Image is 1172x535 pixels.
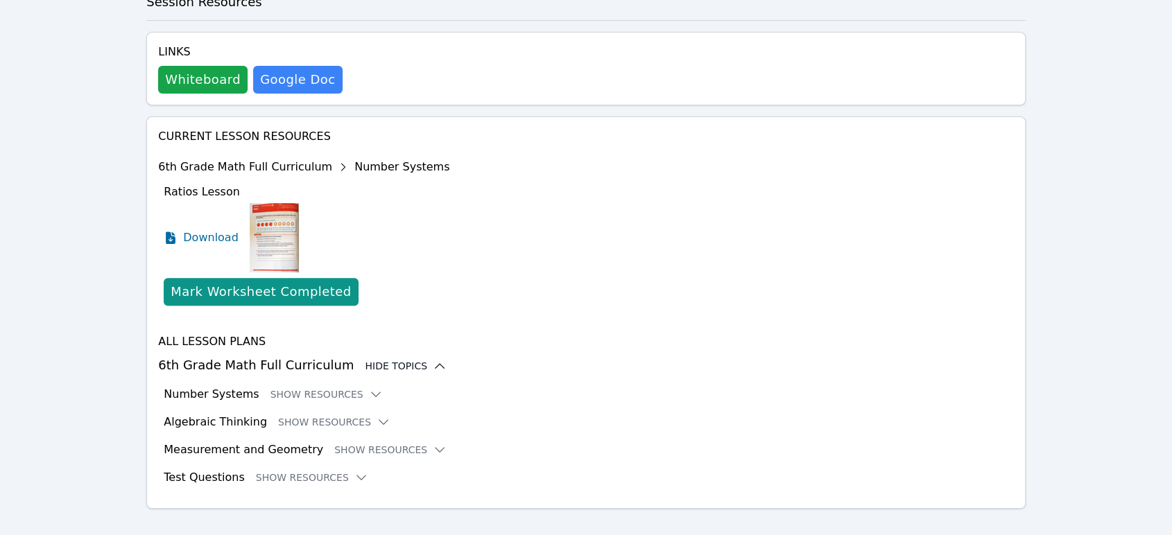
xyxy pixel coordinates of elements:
button: Hide Topics [365,359,447,373]
button: Show Resources [256,471,368,484]
div: 6th Grade Math Full Curriculum Number Systems [158,156,449,178]
h4: Current Lesson Resources [158,128,1014,145]
div: Mark Worksheet Completed [171,282,351,301]
h3: 6th Grade Math Full Curriculum [158,356,1014,375]
button: Show Resources [270,387,383,401]
img: Ratios Lesson [250,203,299,272]
button: Show Resources [334,443,447,457]
button: Whiteboard [158,66,248,94]
h4: Links [158,44,342,60]
a: Download [164,203,239,272]
button: Show Resources [278,415,390,429]
h3: Number Systems [164,386,259,403]
h3: Algebraic Thinking [164,414,267,430]
span: Ratios Lesson [164,185,240,198]
a: Google Doc [253,66,342,94]
span: Download [183,229,239,246]
h3: Test Questions [164,469,245,486]
h4: All Lesson Plans [158,333,1014,350]
h3: Measurement and Geometry [164,441,323,458]
button: Mark Worksheet Completed [164,278,358,306]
